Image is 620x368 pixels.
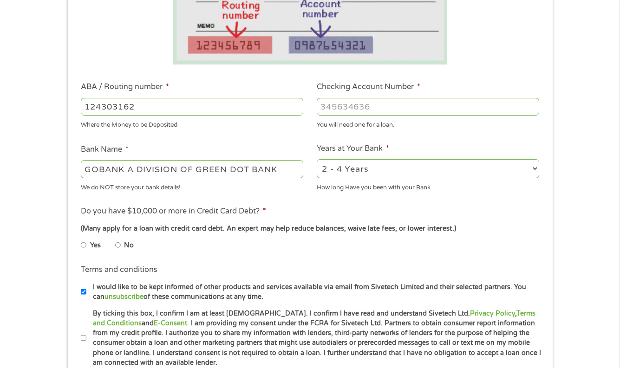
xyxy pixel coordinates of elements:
label: Checking Account Number [317,82,420,92]
div: Where the Money to be Deposited [81,117,303,130]
div: How long Have you been with your Bank [317,180,539,192]
a: Terms and Conditions [93,310,535,327]
label: ABA / Routing number [81,82,169,92]
div: We do NOT store your bank details! [81,180,303,192]
label: Terms and conditions [81,265,157,275]
label: By ticking this box, I confirm I am at least [DEMOGRAPHIC_DATA]. I confirm I have read and unders... [86,309,542,368]
a: Privacy Policy [470,310,515,317]
label: Yes [90,240,101,251]
div: (Many apply for a loan with credit card debt. An expert may help reduce balances, waive late fees... [81,224,539,234]
div: You will need one for a loan. [317,117,539,130]
label: Years at Your Bank [317,144,389,154]
a: E-Consent [154,319,187,327]
input: 345634636 [317,98,539,116]
label: I would like to be kept informed of other products and services available via email from Sivetech... [86,282,542,302]
a: unsubscribe [104,293,144,301]
label: No [124,240,134,251]
label: Bank Name [81,145,129,155]
label: Do you have $10,000 or more in Credit Card Debt? [81,207,266,216]
input: 263177916 [81,98,303,116]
